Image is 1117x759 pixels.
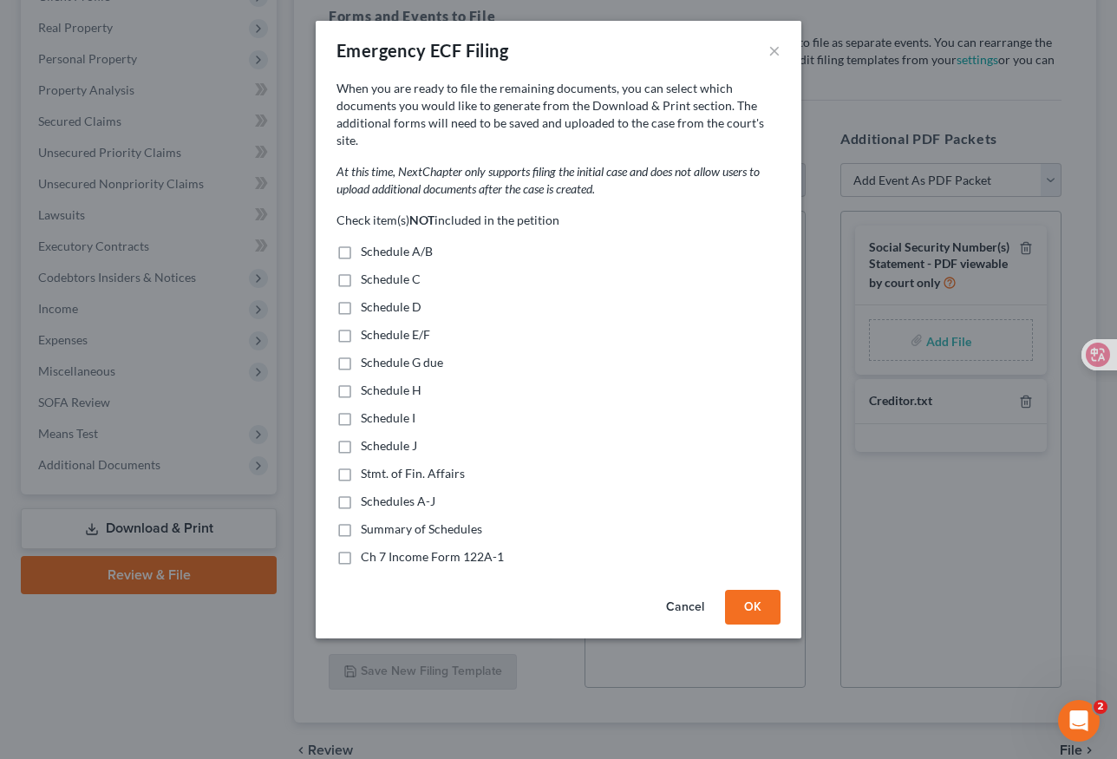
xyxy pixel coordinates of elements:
span: Summary of Schedules [361,521,482,536]
span: Schedule C [361,272,421,286]
span: 2 [1094,700,1107,714]
p: At this time, NextChapter only supports filing the initial case and does not allow users to uploa... [336,163,781,198]
span: Schedule A/B [361,244,433,258]
button: Cancel [652,590,718,625]
span: Schedule H [361,383,421,397]
span: Schedules A-J [361,494,435,508]
button: × [768,40,781,61]
button: OK [725,590,781,625]
p: Check item(s) included in the petition [336,212,781,229]
span: Schedule I [361,410,415,425]
span: Schedule G due [361,355,443,370]
span: Schedule E/F [361,327,430,342]
p: When you are ready to file the remaining documents, you can select which documents you would like... [336,80,781,149]
span: Stmt. of Fin. Affairs [361,466,465,481]
span: Schedule D [361,299,421,314]
span: Ch 7 Income Form 122A-1 [361,549,504,564]
div: Emergency ECF Filing [336,38,508,62]
iframe: Intercom live chat [1058,700,1100,742]
strong: NOT [409,213,434,227]
span: Schedule J [361,438,417,453]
